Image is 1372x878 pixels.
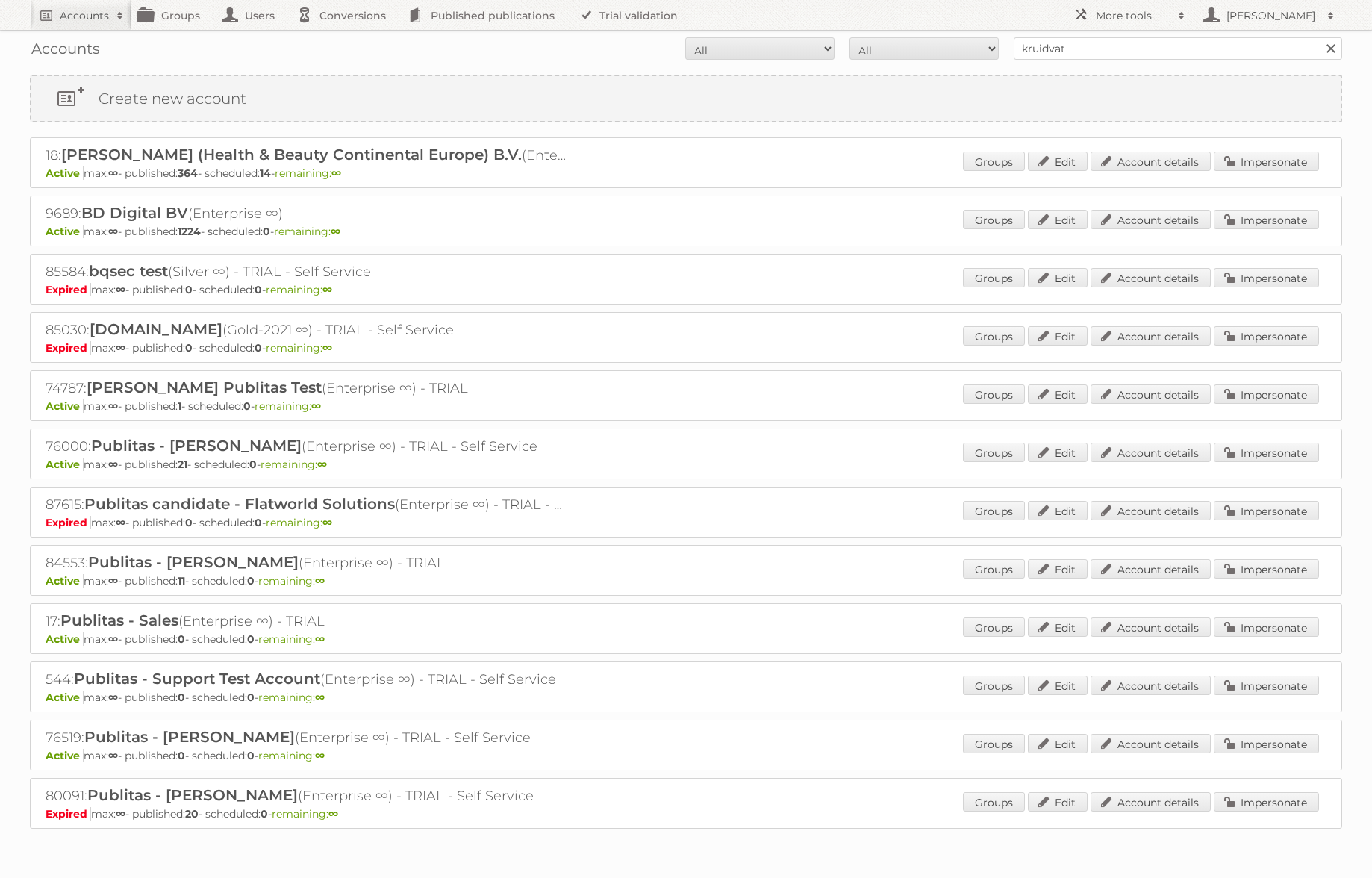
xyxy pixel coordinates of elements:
h2: 85584: (Silver ∞) - TRIAL - Self Service [46,262,568,281]
strong: 364 [178,166,198,180]
a: Groups [963,617,1025,637]
a: Impersonate [1214,617,1319,637]
p: max: - published: - scheduled: - [46,574,1326,588]
h2: 74787: (Enterprise ∞) - TRIAL [46,379,568,398]
p: max: - published: - scheduled: - [46,807,1326,821]
strong: ∞ [108,574,118,588]
a: Account details [1091,210,1211,229]
a: Edit [1028,792,1088,812]
a: Account details [1091,384,1211,404]
strong: ∞ [108,166,118,180]
span: remaining: [261,458,327,471]
a: Impersonate [1214,676,1319,695]
a: Account details [1091,792,1211,812]
h2: 76519: (Enterprise ∞) - TRIAL - Self Service [46,728,568,747]
strong: ∞ [315,574,325,588]
strong: 0 [261,807,268,821]
strong: ∞ [108,225,118,238]
span: remaining: [266,283,332,296]
span: Publitas - [PERSON_NAME] [84,728,295,746]
h2: More tools [1096,8,1170,23]
span: Expired [46,341,91,355]
span: remaining: [258,574,325,588]
span: remaining: [258,691,325,704]
strong: ∞ [116,341,125,355]
a: Impersonate [1214,734,1319,753]
span: [DOMAIN_NAME] [90,320,222,338]
a: Impersonate [1214,210,1319,229]
span: BD Digital BV [81,204,188,222]
a: Account details [1091,559,1211,579]
a: Account details [1091,326,1211,346]
a: Create new account [31,76,1341,121]
span: remaining: [258,632,325,646]
strong: 11 [178,574,185,588]
strong: ∞ [311,399,321,413]
a: Account details [1091,617,1211,637]
a: Impersonate [1214,384,1319,404]
span: Active [46,749,84,762]
h2: 18: (Enterprise ∞) [46,146,568,165]
strong: 0 [247,749,255,762]
h2: Accounts [60,8,109,23]
a: Impersonate [1214,443,1319,462]
span: Publitas - [PERSON_NAME] [88,553,299,571]
a: Edit [1028,734,1088,753]
strong: ∞ [315,691,325,704]
p: max: - published: - scheduled: - [46,749,1326,762]
span: Active [46,166,84,180]
strong: ∞ [331,225,340,238]
a: Groups [963,326,1025,346]
strong: 0 [255,341,262,355]
p: max: - published: - scheduled: - [46,632,1326,646]
h2: 85030: (Gold-2021 ∞) - TRIAL - Self Service [46,320,568,340]
a: Edit [1028,384,1088,404]
a: Account details [1091,676,1211,695]
strong: 14 [260,166,271,180]
strong: 0 [247,691,255,704]
strong: ∞ [315,632,325,646]
strong: ∞ [108,749,118,762]
strong: 1224 [178,225,201,238]
span: Expired [46,516,91,529]
a: Account details [1091,268,1211,287]
span: Publitas - Sales [60,611,178,629]
span: bqsec test [89,262,168,280]
p: max: - published: - scheduled: - [46,341,1326,355]
a: Edit [1028,676,1088,695]
a: Impersonate [1214,326,1319,346]
a: Impersonate [1214,501,1319,520]
p: max: - published: - scheduled: - [46,691,1326,704]
span: Active [46,574,84,588]
a: Groups [963,559,1025,579]
strong: ∞ [331,166,341,180]
a: Impersonate [1214,559,1319,579]
p: max: - published: - scheduled: - [46,166,1326,180]
strong: ∞ [322,516,332,529]
span: Publitas - [PERSON_NAME] [87,786,298,804]
h2: 87615: (Enterprise ∞) - TRIAL - Self Service [46,495,568,514]
a: Edit [1028,559,1088,579]
strong: ∞ [108,399,118,413]
strong: ∞ [108,458,118,471]
a: Impersonate [1214,792,1319,812]
h2: 9689: (Enterprise ∞) [46,204,568,223]
p: max: - published: - scheduled: - [46,458,1326,471]
span: remaining: [275,166,341,180]
strong: 0 [243,399,251,413]
strong: 0 [255,516,262,529]
strong: 0 [185,341,193,355]
a: Edit [1028,501,1088,520]
a: Account details [1091,152,1211,171]
strong: ∞ [116,283,125,296]
strong: 0 [249,458,257,471]
p: max: - published: - scheduled: - [46,516,1326,529]
strong: ∞ [108,691,118,704]
strong: 0 [263,225,270,238]
span: remaining: [258,749,325,762]
a: Groups [963,501,1025,520]
span: [PERSON_NAME] Publitas Test [87,379,322,396]
strong: 0 [185,516,193,529]
strong: 0 [185,283,193,296]
a: Groups [963,152,1025,171]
